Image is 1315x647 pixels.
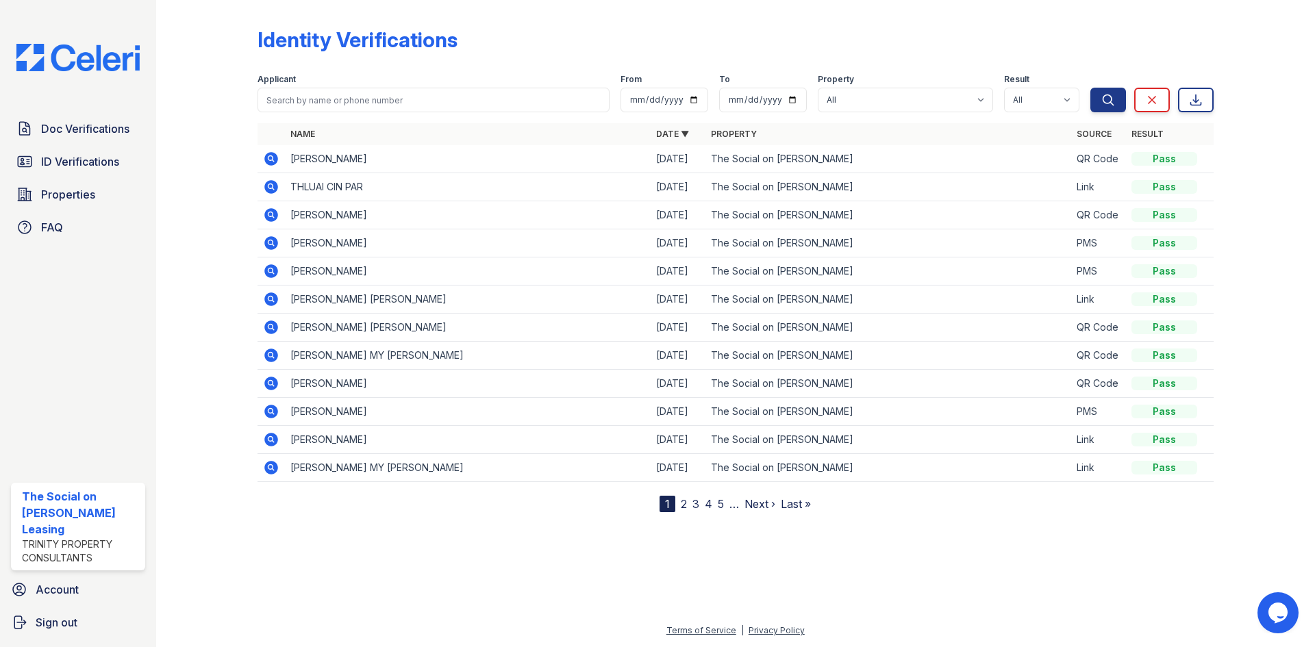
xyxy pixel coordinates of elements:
td: The Social on [PERSON_NAME] [705,145,1071,173]
td: The Social on [PERSON_NAME] [705,229,1071,257]
td: [PERSON_NAME] [PERSON_NAME] [285,314,651,342]
a: Source [1077,129,1112,139]
div: Pass [1131,208,1197,222]
td: The Social on [PERSON_NAME] [705,342,1071,370]
span: … [729,496,739,512]
td: The Social on [PERSON_NAME] [705,398,1071,426]
td: The Social on [PERSON_NAME] [705,314,1071,342]
span: ID Verifications [41,153,119,170]
span: Properties [41,186,95,203]
a: Property [711,129,757,139]
td: The Social on [PERSON_NAME] [705,201,1071,229]
td: [PERSON_NAME] [PERSON_NAME] [285,286,651,314]
div: Pass [1131,433,1197,446]
div: Pass [1131,405,1197,418]
a: Sign out [5,609,151,636]
td: QR Code [1071,201,1126,229]
td: [PERSON_NAME] MY [PERSON_NAME] [285,342,651,370]
td: [DATE] [651,314,705,342]
div: 1 [660,496,675,512]
td: The Social on [PERSON_NAME] [705,426,1071,454]
td: Link [1071,173,1126,201]
td: QR Code [1071,342,1126,370]
div: Pass [1131,236,1197,250]
td: QR Code [1071,145,1126,173]
td: PMS [1071,229,1126,257]
td: [DATE] [651,173,705,201]
td: [PERSON_NAME] [285,229,651,257]
td: [DATE] [651,398,705,426]
iframe: chat widget [1257,592,1301,633]
td: [PERSON_NAME] [285,398,651,426]
td: [DATE] [651,370,705,398]
td: [PERSON_NAME] [285,201,651,229]
td: PMS [1071,398,1126,426]
td: [DATE] [651,145,705,173]
td: [PERSON_NAME] [285,426,651,454]
a: Account [5,576,151,603]
div: Trinity Property Consultants [22,537,140,565]
td: The Social on [PERSON_NAME] [705,257,1071,286]
label: Result [1004,74,1029,85]
div: Pass [1131,292,1197,306]
div: Pass [1131,180,1197,194]
a: 3 [692,497,699,511]
a: Name [290,129,315,139]
td: Link [1071,286,1126,314]
img: CE_Logo_Blue-a8612792a0a2168367f1c8372b55b34899dd931a85d93a1a3d3e32e68fde9ad4.png [5,44,151,71]
td: [PERSON_NAME] [285,145,651,173]
div: Pass [1131,377,1197,390]
a: 5 [718,497,724,511]
div: Pass [1131,264,1197,278]
div: Pass [1131,320,1197,334]
span: Doc Verifications [41,120,129,137]
td: [DATE] [651,229,705,257]
a: ID Verifications [11,148,145,175]
div: Pass [1131,348,1197,362]
td: PMS [1071,257,1126,286]
label: From [621,74,642,85]
a: Terms of Service [666,625,736,635]
label: Property [818,74,854,85]
a: Result [1131,129,1164,139]
td: [DATE] [651,286,705,314]
td: [DATE] [651,201,705,229]
td: The Social on [PERSON_NAME] [705,454,1071,482]
td: The Social on [PERSON_NAME] [705,286,1071,314]
div: Pass [1131,461,1197,474]
span: Sign out [36,614,77,631]
td: [DATE] [651,454,705,482]
td: Link [1071,426,1126,454]
span: FAQ [41,219,63,236]
a: Privacy Policy [749,625,805,635]
td: [PERSON_NAME] [285,257,651,286]
td: The Social on [PERSON_NAME] [705,370,1071,398]
div: The Social on [PERSON_NAME] Leasing [22,488,140,537]
a: 2 [681,497,687,511]
td: [PERSON_NAME] [285,370,651,398]
a: Last » [781,497,811,511]
a: Properties [11,181,145,208]
a: Next › [744,497,775,511]
a: Date ▼ [656,129,689,139]
td: Link [1071,454,1126,482]
input: Search by name or phone number [258,88,610,112]
td: QR Code [1071,370,1126,398]
td: [DATE] [651,342,705,370]
div: Pass [1131,152,1197,166]
a: 4 [705,497,712,511]
td: The Social on [PERSON_NAME] [705,173,1071,201]
span: Account [36,581,79,598]
div: | [741,625,744,635]
td: QR Code [1071,314,1126,342]
a: Doc Verifications [11,115,145,142]
td: THLUAI CIN PAR [285,173,651,201]
label: Applicant [258,74,296,85]
td: [DATE] [651,426,705,454]
a: FAQ [11,214,145,241]
label: To [719,74,730,85]
div: Identity Verifications [258,27,458,52]
td: [PERSON_NAME] MY [PERSON_NAME] [285,454,651,482]
td: [DATE] [651,257,705,286]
